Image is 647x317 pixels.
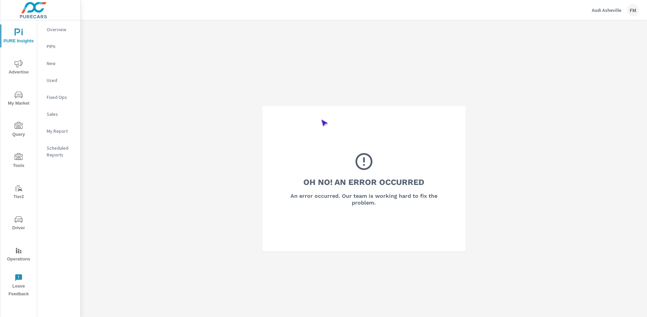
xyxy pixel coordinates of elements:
p: PIPA [47,43,75,50]
div: New [37,58,80,68]
p: Used [47,77,75,84]
span: Advertise [2,60,35,76]
span: My Market [2,91,35,107]
div: Overview [37,24,80,35]
div: nav menu [0,20,37,301]
div: Used [37,75,80,85]
p: Overview [47,26,75,33]
span: Tools [2,153,35,170]
div: FM [627,4,639,16]
span: Operations [2,247,35,263]
p: Fixed Ops [47,94,75,101]
span: Leave Feedback [2,274,35,298]
span: Tier2 [2,184,35,201]
h6: An error occurred. Our team is working hard to fix the problem. [281,193,447,206]
h3: Oh No! An Error Occurred [303,176,424,188]
div: My Report [37,126,80,136]
div: Scheduled Reports [37,143,80,160]
span: PURE Insights [2,28,35,45]
div: Fixed Ops [37,92,80,102]
p: Scheduled Reports [47,145,75,158]
div: Sales [37,109,80,119]
p: Sales [47,111,75,118]
div: PIPA [37,41,80,51]
p: My Report [47,128,75,134]
span: Driver [2,215,35,232]
p: New [47,60,75,67]
span: Query [2,122,35,139]
p: Audi Asheville [592,7,621,13]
